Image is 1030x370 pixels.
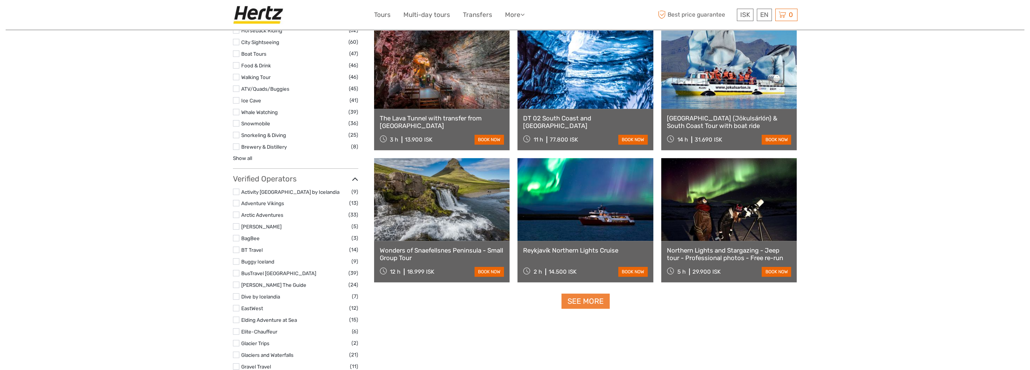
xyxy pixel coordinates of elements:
[740,11,750,18] span: ISK
[348,38,358,46] span: (60)
[241,294,280,300] a: Dive by Icelandia
[348,269,358,277] span: (39)
[677,136,688,143] span: 14 h
[757,9,772,21] div: EN
[241,364,271,370] a: Gravel Travel
[351,187,358,196] span: (9)
[349,245,358,254] span: (14)
[534,136,543,143] span: 11 h
[692,268,721,275] div: 29.900 ISK
[241,247,263,253] a: BT Travel
[349,61,358,70] span: (46)
[352,292,358,301] span: (7)
[677,268,686,275] span: 5 h
[241,189,339,195] a: Activity [GEOGRAPHIC_DATA] by Icelandia
[241,329,277,335] a: Elite-Chauffeur
[233,6,286,24] img: Hertz
[348,108,358,116] span: (39)
[241,39,279,45] a: City Sightseeing
[241,86,289,92] a: ATV/Quads/Buggies
[405,136,432,143] div: 13.900 ISK
[374,9,391,20] a: Tours
[475,267,504,277] a: book now
[351,234,358,242] span: (3)
[505,9,525,20] a: More
[788,11,794,18] span: 0
[352,327,358,336] span: (6)
[550,136,578,143] div: 77.800 ISK
[241,74,271,80] a: Walking Tour
[349,199,358,207] span: (13)
[348,131,358,139] span: (25)
[549,268,577,275] div: 14.500 ISK
[618,135,648,145] a: book now
[695,136,722,143] div: 31.690 ISK
[523,247,648,254] a: Reykjavík Northern Lights Cruise
[349,49,358,58] span: (47)
[241,109,278,115] a: Whale Watching
[241,144,287,150] a: Brewery & Distillery
[241,270,316,276] a: BusTravel [GEOGRAPHIC_DATA]
[11,13,85,19] p: We're away right now. Please check back later!
[351,339,358,347] span: (2)
[241,259,274,265] a: Buggy Iceland
[380,247,504,262] a: Wonders of Snaefellsnes Peninsula - Small Group Tour
[349,84,358,93] span: (45)
[390,136,398,143] span: 3 h
[241,352,294,358] a: Glaciers and Waterfalls
[463,9,492,20] a: Transfers
[241,235,260,241] a: BagBee
[233,174,358,183] h3: Verified Operators
[241,97,261,104] a: Ice Cave
[349,350,358,359] span: (21)
[87,12,96,21] button: Open LiveChat chat widget
[241,51,266,57] a: Boat Tours
[350,96,358,105] span: (41)
[241,340,269,346] a: Glacier Trips
[349,304,358,312] span: (12)
[656,9,735,21] span: Best price guarantee
[348,119,358,128] span: (36)
[667,247,791,262] a: Northern Lights and Stargazing - Jeep tour - Professional photos - Free re-run
[618,267,648,277] a: book now
[407,268,434,275] div: 18.999 ISK
[351,142,358,151] span: (8)
[241,120,270,126] a: Snowmobile
[403,9,450,20] a: Multi-day tours
[349,73,358,81] span: (46)
[241,200,284,206] a: Adventure Vikings
[523,114,648,130] a: DT 02 South Coast and [GEOGRAPHIC_DATA]
[348,210,358,219] span: (33)
[349,26,358,35] span: (62)
[233,155,252,161] a: Show all
[534,268,542,275] span: 2 h
[348,280,358,289] span: (24)
[380,114,504,130] a: The Lava Tunnel with transfer from [GEOGRAPHIC_DATA]
[349,315,358,324] span: (15)
[241,317,297,323] a: Elding Adventure at Sea
[390,268,400,275] span: 12 h
[351,222,358,231] span: (5)
[475,135,504,145] a: book now
[241,282,306,288] a: [PERSON_NAME] The Guide
[241,305,263,311] a: EastWest
[762,135,791,145] a: book now
[241,27,282,33] a: Horseback Riding
[561,294,610,309] a: See more
[241,224,281,230] a: [PERSON_NAME]
[667,114,791,130] a: [GEOGRAPHIC_DATA] (Jökulsárlón) & South Coast Tour with boat ride
[241,132,286,138] a: Snorkeling & Diving
[241,212,283,218] a: Arctic Adventures
[351,257,358,266] span: (9)
[762,267,791,277] a: book now
[241,62,271,69] a: Food & Drink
